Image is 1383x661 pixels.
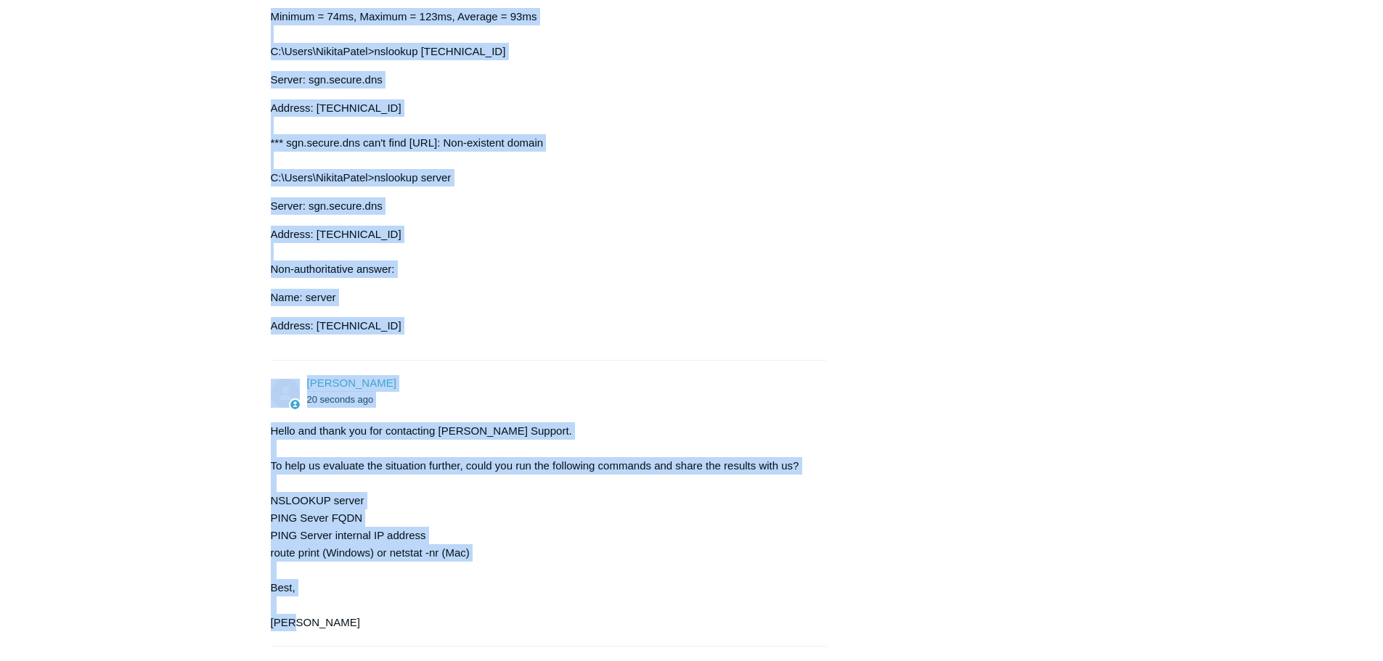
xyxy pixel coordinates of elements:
p: Server: sgn.secure.dns [271,71,812,89]
time: 09/09/2025, 16:44 [307,394,374,405]
a: [PERSON_NAME] [307,377,396,389]
p: Server: sgn.secure.dns [271,197,812,215]
span: Kris Haire [307,377,396,389]
p: Address: [TECHNICAL_ID] [271,317,812,334]
p: Address: [TECHNICAL_ID] *** sgn.secure.dns can't find [URL]: Non-existent domain C:\Users\NikitaP... [271,99,812,186]
p: Address: [TECHNICAL_ID] Non-authoritative answer: [271,226,812,278]
p: Minimum = 74ms, Maximum = 123ms, Average = 93ms C:\Users\NikitaPatel>nslookup [TECHNICAL_ID] [271,8,812,60]
div: Hello and thank you for contacting [PERSON_NAME] Support. To help us evaluate the situation furth... [271,422,812,631]
p: Name: server [271,289,812,306]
